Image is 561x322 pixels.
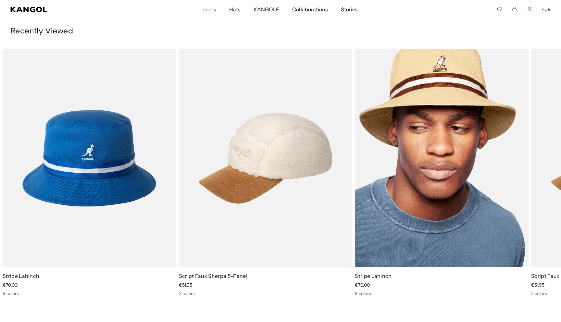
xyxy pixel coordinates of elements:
span: €51,95 [179,282,192,288]
div: 9 colors [3,291,176,296]
div: 1 of 2 [352,49,529,296]
button: Cart [512,6,517,12]
a: Script Faux Sherpa 5-Panel [179,273,247,279]
span: €70,00 [355,282,370,288]
img: Stripe Lahinch [355,49,529,267]
a: Kangol [10,7,135,12]
div: 2 colors [179,291,353,296]
a: Stripe Lahinch [355,273,392,279]
span: €70,00 [3,282,18,288]
a: Account [527,6,532,12]
summary: Search here [497,6,503,12]
img: Script Faux Sherpa 5-Panel [179,49,353,267]
a: Stripe Lahinch [3,273,39,279]
h3: Recently Viewed [10,27,551,36]
div: 2 of 2 [176,49,353,296]
div: 9 colors [355,291,529,296]
button: EUR [542,6,551,12]
span: €51,95 [531,282,544,288]
img: Stripe Lahinch [3,49,176,267]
